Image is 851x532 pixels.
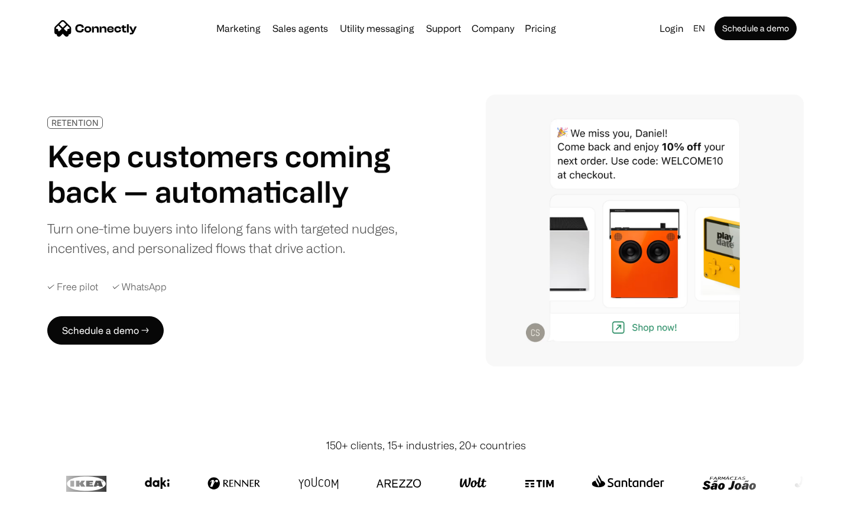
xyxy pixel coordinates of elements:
[47,316,164,345] a: Schedule a demo →
[520,24,561,33] a: Pricing
[693,20,705,37] div: en
[112,281,167,293] div: ✓ WhatsApp
[47,281,98,293] div: ✓ Free pilot
[326,437,526,453] div: 150+ clients, 15+ industries, 20+ countries
[655,20,688,37] a: Login
[421,24,466,33] a: Support
[12,510,71,528] aside: Language selected: English
[472,20,514,37] div: Company
[24,511,71,528] ul: Language list
[51,118,99,127] div: RETENTION
[268,24,333,33] a: Sales agents
[335,24,419,33] a: Utility messaging
[47,219,407,258] div: Turn one-time buyers into lifelong fans with targeted nudges, incentives, and personalized flows ...
[47,138,407,209] h1: Keep customers coming back — automatically
[212,24,265,33] a: Marketing
[714,17,797,40] a: Schedule a demo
